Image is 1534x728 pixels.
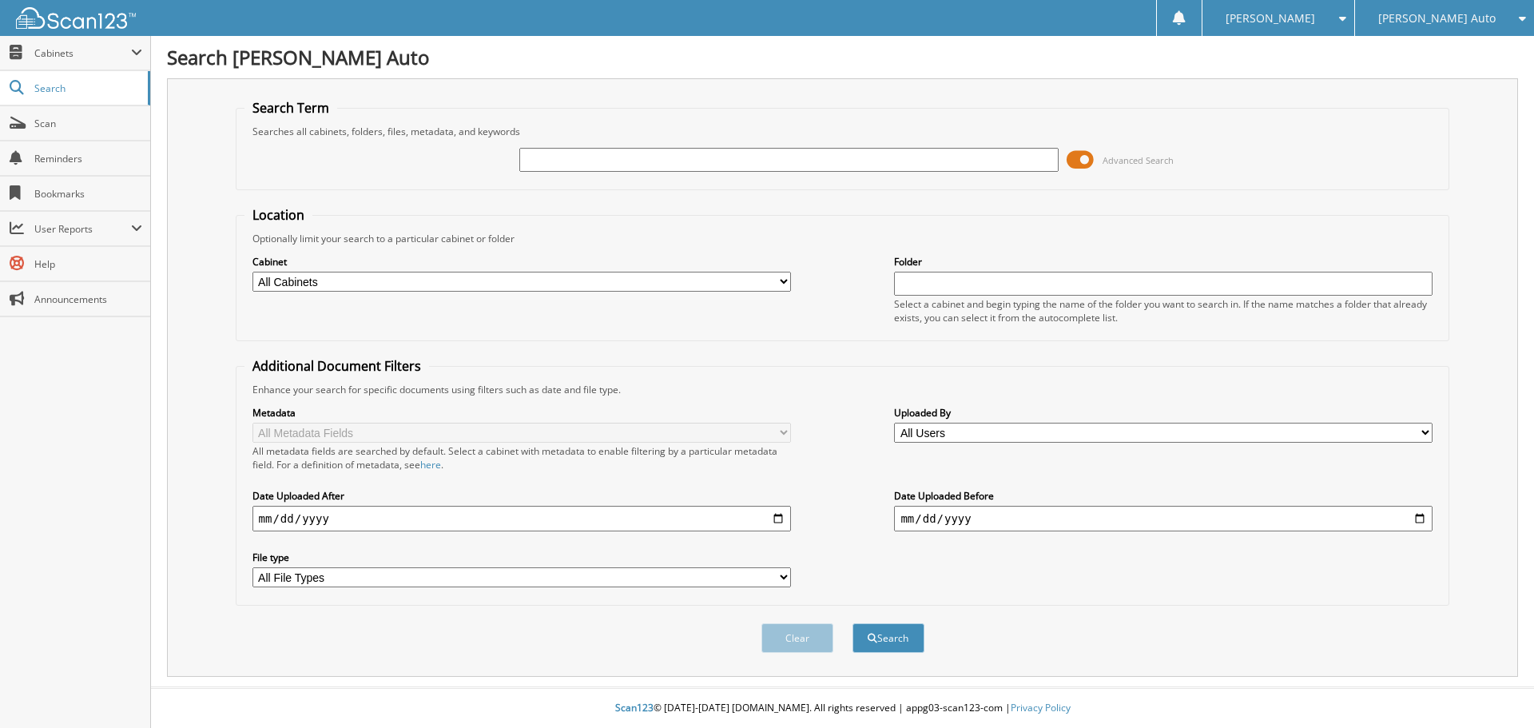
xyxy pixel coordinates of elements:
input: start [252,506,791,531]
span: Cabinets [34,46,131,60]
span: Announcements [34,292,142,306]
input: end [894,506,1433,531]
a: here [420,458,441,471]
div: All metadata fields are searched by default. Select a cabinet with metadata to enable filtering b... [252,444,791,471]
label: Cabinet [252,255,791,269]
button: Search [852,623,924,653]
span: Search [34,82,140,95]
span: [PERSON_NAME] Auto [1378,14,1496,23]
legend: Location [244,206,312,224]
span: Bookmarks [34,187,142,201]
iframe: Chat Widget [1454,651,1534,728]
div: © [DATE]-[DATE] [DOMAIN_NAME]. All rights reserved | appg03-scan123-com | [151,689,1534,728]
h1: Search [PERSON_NAME] Auto [167,44,1518,70]
legend: Search Term [244,99,337,117]
span: User Reports [34,222,131,236]
label: Metadata [252,406,791,420]
span: Reminders [34,152,142,165]
span: Scan [34,117,142,130]
span: Scan123 [615,701,654,714]
legend: Additional Document Filters [244,357,429,375]
label: Date Uploaded Before [894,489,1433,503]
div: Select a cabinet and begin typing the name of the folder you want to search in. If the name match... [894,297,1433,324]
img: scan123-logo-white.svg [16,7,136,29]
div: Optionally limit your search to a particular cabinet or folder [244,232,1441,245]
a: Privacy Policy [1011,701,1071,714]
label: File type [252,551,791,564]
span: [PERSON_NAME] [1226,14,1315,23]
label: Uploaded By [894,406,1433,420]
div: Enhance your search for specific documents using filters such as date and file type. [244,383,1441,396]
label: Date Uploaded After [252,489,791,503]
div: Searches all cabinets, folders, files, metadata, and keywords [244,125,1441,138]
label: Folder [894,255,1433,269]
span: Help [34,257,142,271]
button: Clear [761,623,833,653]
span: Advanced Search [1103,154,1174,166]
